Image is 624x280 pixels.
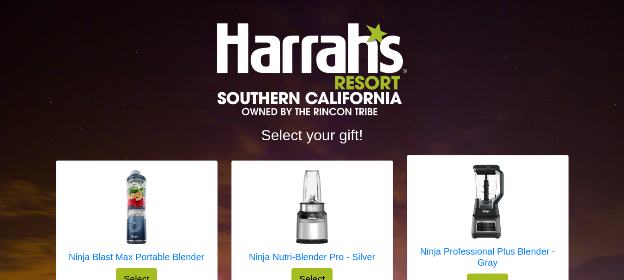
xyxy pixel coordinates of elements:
img: Logo [217,23,406,115]
img: Ninja Blast Max Portable Blender [99,170,173,244]
h5: Ninja Nutri-Blender Pro - Silver [249,251,375,262]
img: Ninja Nutri-Blender Pro - Silver [275,170,349,244]
img: Ninja Professional Plus Blender - Gray [451,165,525,238]
a: Ninja Professional Plus Blender - Gray Ninja Professional Plus Blender - Gray [417,165,559,274]
a: Ninja Nutri-Blender Pro - Silver Ninja Nutri-Blender Pro - Silver [249,170,375,268]
h5: Ninja Blast Max Portable Blender [69,251,204,262]
a: Ninja Blast Max Portable Blender Ninja Blast Max Portable Blender [69,170,204,268]
h5: Ninja Professional Plus Blender - Gray [417,246,559,268]
h2: Select your gift! [56,126,569,144]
